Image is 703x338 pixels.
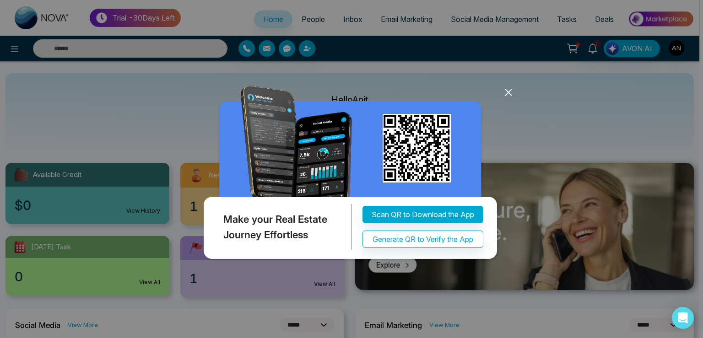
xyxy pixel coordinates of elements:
[383,114,451,182] img: qr_for_download_app.png
[362,206,483,223] button: Scan QR to Download the App
[362,231,483,248] button: Generate QR to Verify the App
[201,86,502,263] img: QRModal
[201,204,351,250] div: Make your Real Estate Journey Effortless
[672,307,694,329] div: Open Intercom Messenger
